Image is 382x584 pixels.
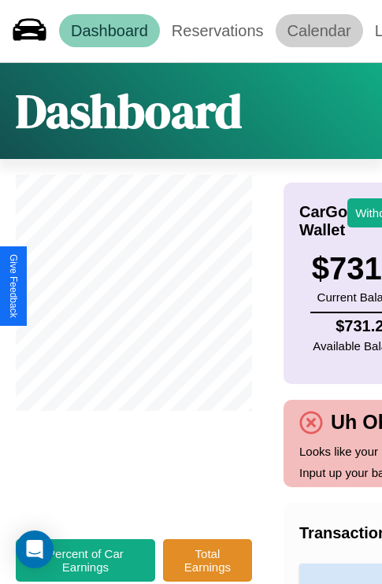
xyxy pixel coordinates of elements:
a: Calendar [276,14,363,47]
button: Total Earnings [163,539,252,582]
div: Give Feedback [8,254,19,318]
h1: Dashboard [16,79,242,143]
div: Open Intercom Messenger [16,530,54,568]
button: Percent of Car Earnings [16,539,155,582]
a: Reservations [160,14,276,47]
h4: CarGo Wallet [299,203,347,239]
a: Dashboard [59,14,160,47]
